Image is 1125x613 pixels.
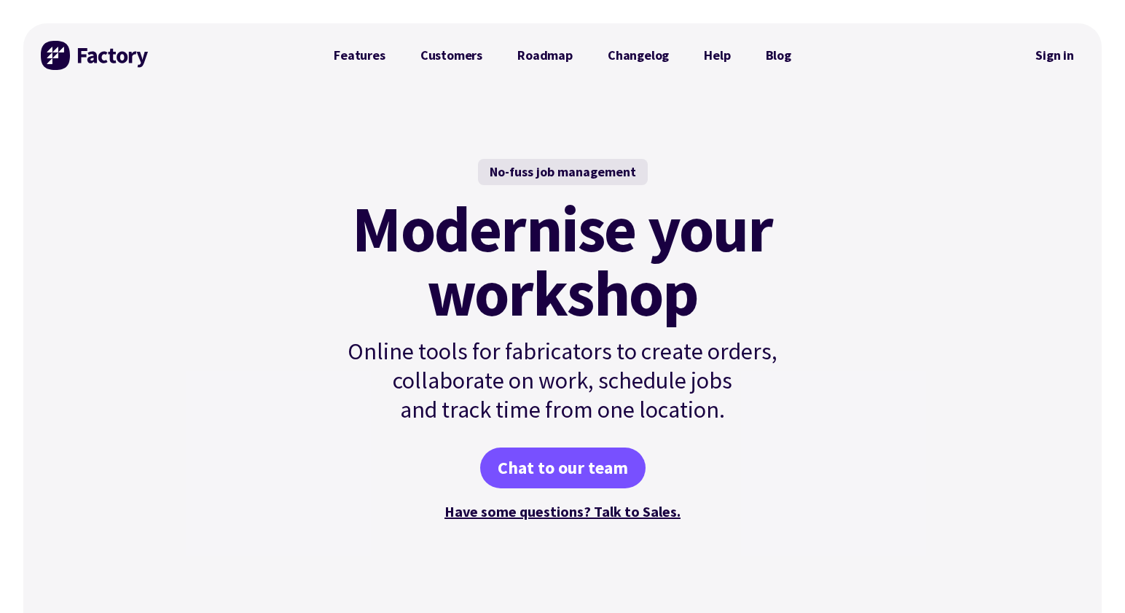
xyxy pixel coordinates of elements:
[316,41,403,70] a: Features
[686,41,748,70] a: Help
[500,41,590,70] a: Roadmap
[478,159,648,185] div: No-fuss job management
[590,41,686,70] a: Changelog
[480,448,646,488] a: Chat to our team
[748,41,809,70] a: Blog
[444,502,681,520] a: Have some questions? Talk to Sales.
[352,197,772,325] mark: Modernise your workshop
[41,41,150,70] img: Factory
[316,337,809,424] p: Online tools for fabricators to create orders, collaborate on work, schedule jobs and track time ...
[403,41,500,70] a: Customers
[316,41,809,70] nav: Primary Navigation
[1025,39,1084,72] nav: Secondary Navigation
[1025,39,1084,72] a: Sign in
